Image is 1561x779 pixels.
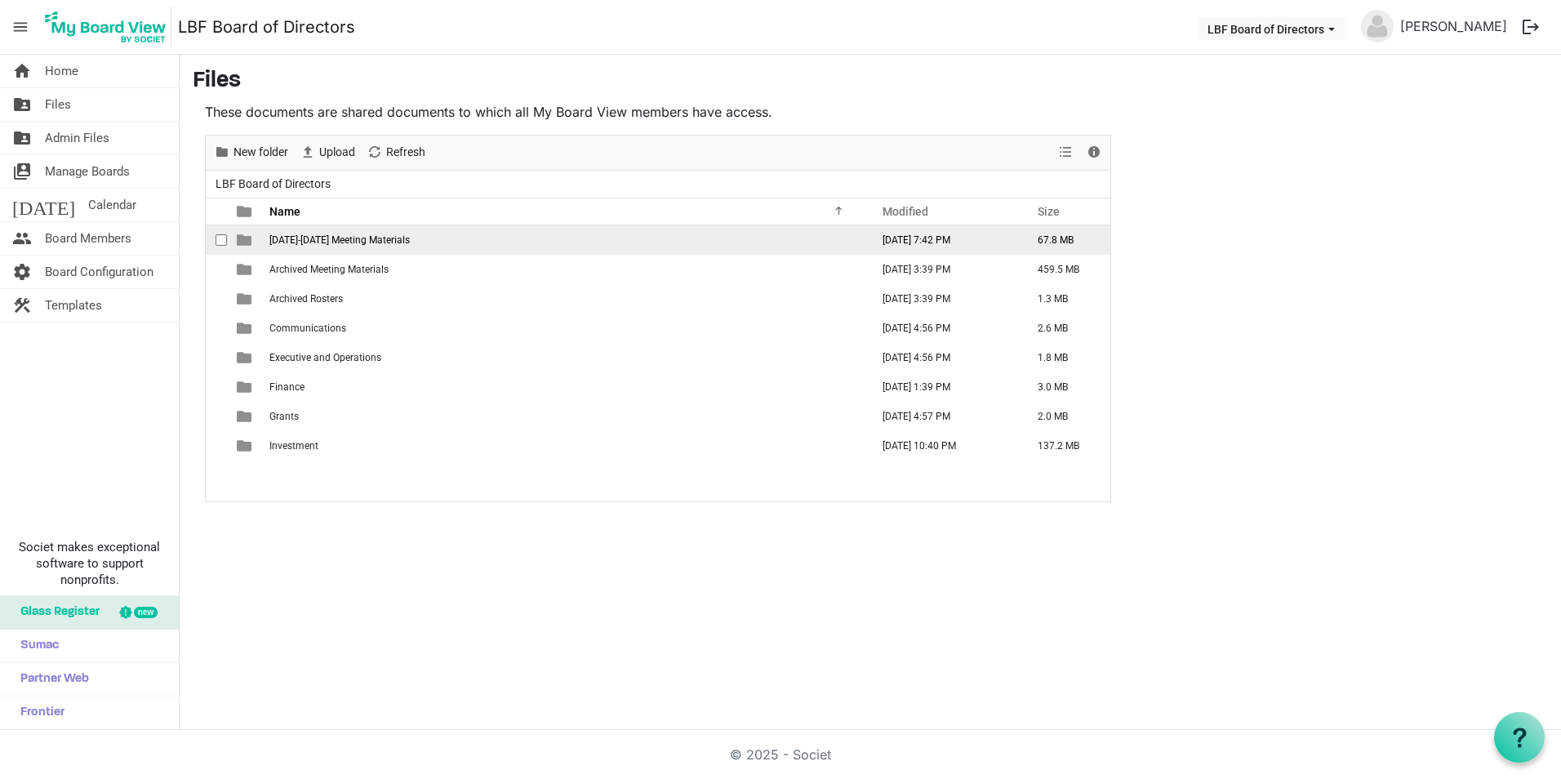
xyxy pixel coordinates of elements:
[269,205,300,218] span: Name
[1361,10,1394,42] img: no-profile-picture.svg
[1021,314,1110,343] td: 2.6 MB is template cell column header Size
[865,255,1021,284] td: July 25, 2025 3:39 PM column header Modified
[45,289,102,322] span: Templates
[265,372,865,402] td: Finance is template cell column header Name
[265,431,865,461] td: Investment is template cell column header Name
[265,402,865,431] td: Grants is template cell column header Name
[865,225,1021,255] td: October 08, 2025 7:42 PM column header Modified
[12,630,59,662] span: Sumac
[1052,136,1080,170] div: View
[206,255,227,284] td: checkbox
[1021,255,1110,284] td: 459.5 MB is template cell column header Size
[193,68,1548,96] h3: Files
[45,122,109,154] span: Admin Files
[45,55,78,87] span: Home
[12,663,89,696] span: Partner Web
[730,746,831,763] a: © 2025 - Societ
[361,136,431,170] div: Refresh
[88,189,136,221] span: Calendar
[12,122,32,154] span: folder_shared
[227,372,265,402] td: is template cell column header type
[45,222,131,255] span: Board Members
[1021,372,1110,402] td: 3.0 MB is template cell column header Size
[206,225,227,255] td: checkbox
[269,440,318,452] span: Investment
[269,381,305,393] span: Finance
[1038,205,1060,218] span: Size
[865,402,1021,431] td: July 24, 2024 4:57 PM column header Modified
[7,539,171,588] span: Societ makes exceptional software to support nonprofits.
[1080,136,1108,170] div: Details
[364,142,429,162] button: Refresh
[12,189,75,221] span: [DATE]
[1021,284,1110,314] td: 1.3 MB is template cell column header Size
[865,314,1021,343] td: July 24, 2024 4:56 PM column header Modified
[12,596,100,629] span: Glass Register
[1394,10,1514,42] a: [PERSON_NAME]
[227,402,265,431] td: is template cell column header type
[297,142,358,162] button: Upload
[208,136,294,170] div: New folder
[269,264,389,275] span: Archived Meeting Materials
[865,284,1021,314] td: July 25, 2025 3:39 PM column header Modified
[212,174,334,194] span: LBF Board of Directors
[265,255,865,284] td: Archived Meeting Materials is template cell column header Name
[12,289,32,322] span: construction
[1021,225,1110,255] td: 67.8 MB is template cell column header Size
[385,142,427,162] span: Refresh
[40,7,171,47] img: My Board View Logo
[1514,10,1548,44] button: logout
[206,343,227,372] td: checkbox
[1197,17,1345,40] button: LBF Board of Directors dropdownbutton
[269,293,343,305] span: Archived Rosters
[1021,431,1110,461] td: 137.2 MB is template cell column header Size
[1056,142,1075,162] button: View dropdownbutton
[227,431,265,461] td: is template cell column header type
[227,314,265,343] td: is template cell column header type
[12,155,32,188] span: switch_account
[12,222,32,255] span: people
[134,607,158,618] div: new
[206,314,227,343] td: checkbox
[865,343,1021,372] td: July 24, 2024 4:56 PM column header Modified
[12,55,32,87] span: home
[206,284,227,314] td: checkbox
[227,225,265,255] td: is template cell column header type
[5,11,36,42] span: menu
[269,234,410,246] span: [DATE]-[DATE] Meeting Materials
[1021,343,1110,372] td: 1.8 MB is template cell column header Size
[318,142,357,162] span: Upload
[45,88,71,121] span: Files
[269,352,381,363] span: Executive and Operations
[178,11,355,43] a: LBF Board of Directors
[1083,142,1105,162] button: Details
[206,372,227,402] td: checkbox
[227,284,265,314] td: is template cell column header type
[269,411,299,422] span: Grants
[12,256,32,288] span: settings
[12,697,64,729] span: Frontier
[865,372,1021,402] td: October 01, 2025 1:39 PM column header Modified
[265,343,865,372] td: Executive and Operations is template cell column header Name
[206,402,227,431] td: checkbox
[211,142,291,162] button: New folder
[206,431,227,461] td: checkbox
[883,205,928,218] span: Modified
[45,155,130,188] span: Manage Boards
[227,255,265,284] td: is template cell column header type
[205,102,1111,122] p: These documents are shared documents to which all My Board View members have access.
[265,284,865,314] td: Archived Rosters is template cell column header Name
[227,343,265,372] td: is template cell column header type
[12,88,32,121] span: folder_shared
[265,225,865,255] td: 2025-2026 Meeting Materials is template cell column header Name
[865,431,1021,461] td: September 30, 2025 10:40 PM column header Modified
[265,314,865,343] td: Communications is template cell column header Name
[40,7,178,47] a: My Board View Logo
[1021,402,1110,431] td: 2.0 MB is template cell column header Size
[294,136,361,170] div: Upload
[269,323,346,334] span: Communications
[232,142,290,162] span: New folder
[45,256,153,288] span: Board Configuration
